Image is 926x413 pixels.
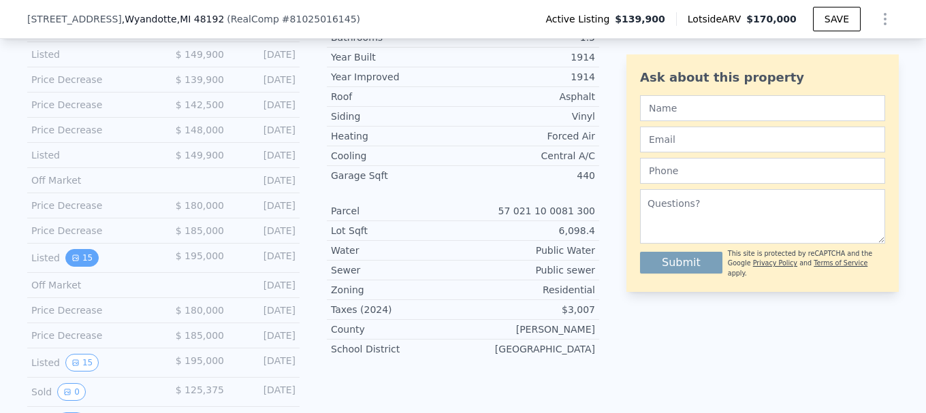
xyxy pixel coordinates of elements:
[235,354,296,371] div: [DATE]
[463,110,595,123] div: Vinyl
[753,259,797,267] a: Privacy Policy
[65,354,99,371] button: View historical data
[176,150,224,161] span: $ 149,900
[235,329,296,342] div: [DATE]
[331,50,463,64] div: Year Built
[235,199,296,212] div: [DATE]
[331,263,463,277] div: Sewer
[463,50,595,64] div: 1914
[176,125,224,135] span: $ 148,000
[176,384,224,395] span: $ 125,375
[31,199,153,212] div: Price Decrease
[176,250,224,261] span: $ 195,000
[463,342,595,356] div: [GEOGRAPHIC_DATA]
[463,90,595,103] div: Asphalt
[235,383,296,401] div: [DATE]
[463,224,595,237] div: 6,098.4
[122,12,225,26] span: , Wyandotte
[640,68,885,87] div: Ask about this property
[331,303,463,316] div: Taxes (2024)
[872,5,899,33] button: Show Options
[331,244,463,257] div: Water
[31,98,153,112] div: Price Decrease
[31,249,153,267] div: Listed
[235,278,296,292] div: [DATE]
[231,14,279,24] span: RealComp
[235,174,296,187] div: [DATE]
[31,383,153,401] div: Sold
[31,174,153,187] div: Off Market
[57,383,86,401] button: View historical data
[176,74,224,85] span: $ 139,900
[176,49,224,60] span: $ 149,900
[227,12,360,26] div: ( )
[331,342,463,356] div: School District
[176,355,224,366] span: $ 195,000
[27,12,122,26] span: [STREET_ADDRESS]
[331,169,463,182] div: Garage Sqft
[176,200,224,211] span: $ 180,000
[31,148,153,162] div: Listed
[640,158,885,184] input: Phone
[640,95,885,121] input: Name
[65,249,99,267] button: View historical data
[31,48,153,61] div: Listed
[235,249,296,267] div: [DATE]
[235,73,296,86] div: [DATE]
[331,90,463,103] div: Roof
[331,70,463,84] div: Year Improved
[640,252,722,274] button: Submit
[615,12,665,26] span: $139,900
[235,148,296,162] div: [DATE]
[331,149,463,163] div: Cooling
[31,303,153,317] div: Price Decrease
[463,244,595,257] div: Public Water
[31,73,153,86] div: Price Decrease
[235,98,296,112] div: [DATE]
[728,249,885,278] div: This site is protected by reCAPTCHA and the Google and apply.
[176,305,224,316] span: $ 180,000
[813,7,861,31] button: SAVE
[176,330,224,341] span: $ 185,000
[463,169,595,182] div: 440
[31,354,153,371] div: Listed
[176,99,224,110] span: $ 142,500
[463,149,595,163] div: Central A/C
[688,12,746,26] span: Lotside ARV
[31,224,153,237] div: Price Decrease
[463,70,595,84] div: 1914
[640,127,885,152] input: Email
[463,283,595,297] div: Residential
[31,123,153,137] div: Price Decrease
[331,323,463,336] div: County
[814,259,867,267] a: Terms of Service
[463,303,595,316] div: $3,007
[463,204,595,218] div: 57 021 10 0081 300
[235,123,296,137] div: [DATE]
[331,110,463,123] div: Siding
[331,129,463,143] div: Heating
[282,14,357,24] span: # 81025016145
[545,12,615,26] span: Active Listing
[31,278,153,292] div: Off Market
[463,263,595,277] div: Public sewer
[235,48,296,61] div: [DATE]
[235,303,296,317] div: [DATE]
[235,224,296,237] div: [DATE]
[31,329,153,342] div: Price Decrease
[463,323,595,336] div: [PERSON_NAME]
[331,204,463,218] div: Parcel
[176,225,224,236] span: $ 185,000
[746,14,797,24] span: $170,000
[331,224,463,237] div: Lot Sqft
[331,283,463,297] div: Zoning
[177,14,225,24] span: , MI 48192
[463,129,595,143] div: Forced Air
